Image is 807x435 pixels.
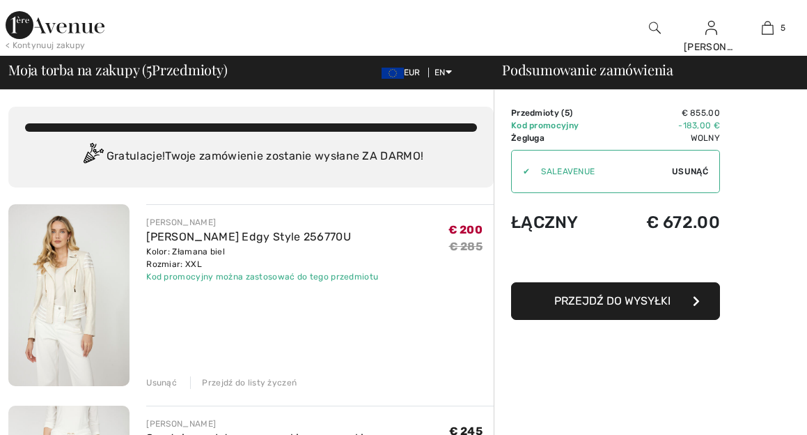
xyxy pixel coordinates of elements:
a: 5 [740,20,795,36]
font: Moja torba na zakupy ( [8,60,146,79]
font: Gratulacje! Twoje zamówienie zostanie wysłane ZA DARMO! [107,149,423,162]
font: Przedmioty) [152,60,228,79]
a: [PERSON_NAME] Edgy Style 256770U [146,230,351,243]
td: -183,00 € [611,119,720,132]
a: Sign In [705,21,717,34]
font: EN [434,68,446,77]
img: Congratulation2.svg [79,143,107,171]
span: € 200 [448,223,483,236]
span: Przejdź do wysyłki [554,294,671,307]
td: Kod promocyjny [511,119,611,132]
td: Łączny [511,199,611,246]
img: Szukaj w witrynie [649,20,661,36]
span: 5 [146,59,152,77]
td: € 672.00 [611,199,720,246]
span: Usunąć [672,165,708,178]
s: € 285 [449,240,483,253]
img: Aleja 1ère [6,11,104,39]
div: Podsumowanie zamówienia [485,63,799,77]
div: [PERSON_NAME] [684,40,739,54]
td: ) [511,107,611,119]
img: Euro [382,68,404,79]
img: Moja torba [762,20,774,36]
button: Przejdź do wysyłki [511,282,720,320]
span: 5 [781,22,785,34]
div: Usunąć [146,376,177,389]
font: Kolor: Złamana biel Rozmiar: XXL [146,247,225,269]
input: Promo code [530,151,672,192]
img: Kurtka motocyklowa Edgy Style 256770U [8,204,130,386]
div: [PERSON_NAME] [146,418,448,430]
font: Przedmioty ( [511,108,570,118]
td: € 855.00 [611,107,720,119]
td: Żegluga [511,132,611,144]
span: EUR [382,68,426,77]
div: Przejdź do listy życzeń [190,376,297,389]
td: Wolny [611,132,720,144]
iframe: PayPal [511,246,720,277]
img: Moje informacje [705,20,717,36]
span: 5 [565,108,570,118]
div: < Kontynuuj zakupy [6,39,85,52]
div: [PERSON_NAME] [146,216,378,229]
div: Kod promocyjny można zastosować do tego przedmiotu [146,270,378,283]
div: ✔ [512,165,530,178]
